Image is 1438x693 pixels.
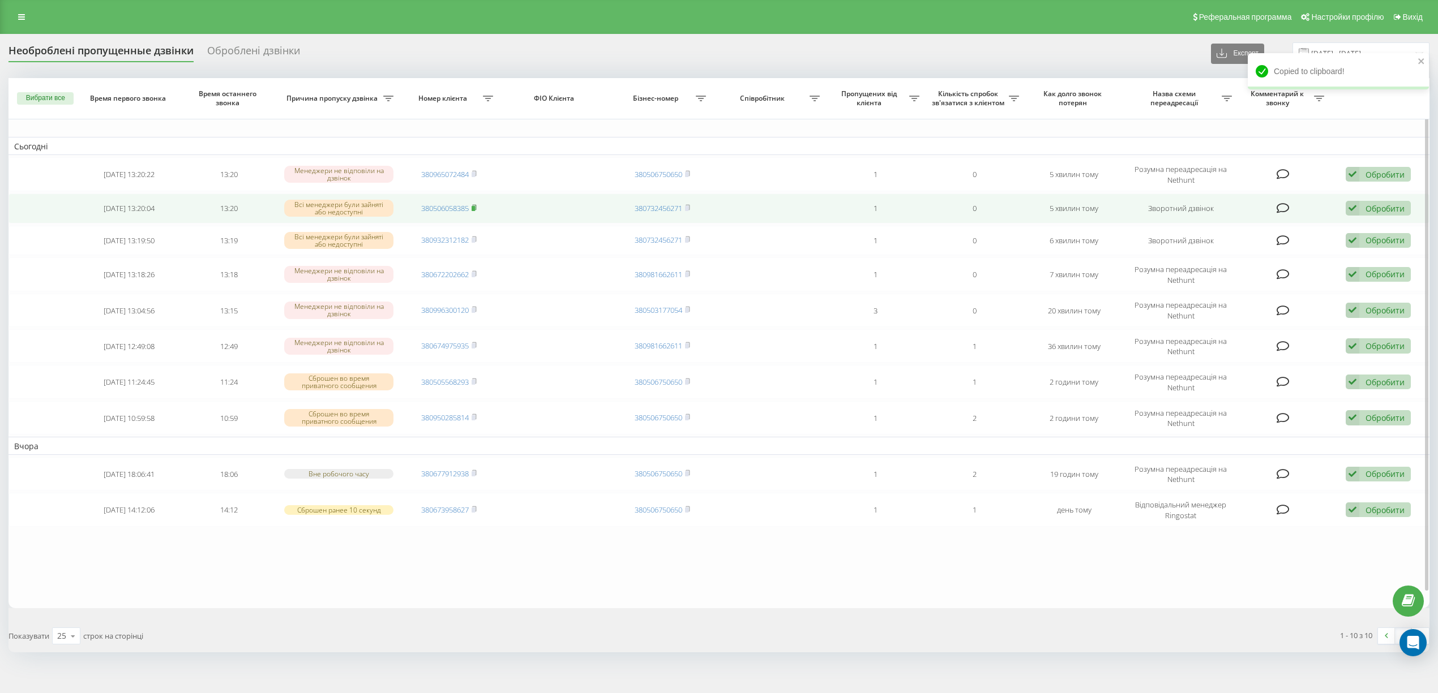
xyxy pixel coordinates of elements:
font: 1 [874,505,878,515]
font: Розумна переадресація на Nethunt [1135,300,1227,320]
font: Менеджери не відповіли на дзвінок [294,302,384,318]
font: 380673958627 [421,505,469,515]
font: [DATE] 13:19:50 [104,235,155,246]
font: строк на сторінці [83,631,143,641]
font: [DATE] 13:04:56 [104,305,155,316]
a: 380506750650 [635,377,682,387]
font: 13:20 [220,203,238,213]
font: 0 [973,235,977,246]
button: Вибрати все [17,92,74,105]
font: 1 [874,341,878,351]
font: 1 [874,169,878,179]
font: Менеджери не відповіли на дзвінок [294,166,384,183]
font: Бізнес-номер [633,93,678,103]
a: 380506750650 [635,468,682,479]
font: 380996300120 [421,305,469,315]
font: Вчора [14,441,38,451]
font: Співробітник [740,93,785,103]
font: Сьогодні [14,141,48,152]
font: Розумна переадресація на Nethunt [1135,408,1227,428]
font: 2 години тому [1050,377,1098,387]
font: Обробити [1366,235,1405,246]
font: Обробити [1366,468,1405,479]
font: Зворотний дзвінок [1148,203,1214,213]
font: 13:15 [220,305,238,316]
font: 13:19 [220,235,238,246]
a: 380932312182 [421,235,469,245]
font: 14:12 [220,505,238,515]
font: [DATE] 18:06:41 [104,469,155,479]
font: 6 хвилин тому [1050,235,1098,246]
font: Всі менеджери були зайняті або недоступні [294,200,383,217]
font: [DATE] 10:59:58 [104,413,155,423]
font: Реферальная программа [1199,12,1292,21]
font: Розумна переадресація на Nethunt [1135,164,1227,184]
font: 0 [973,269,977,279]
font: 1 [874,203,878,213]
font: Вне робочого часу [309,469,369,479]
font: 1 [973,377,977,387]
font: 380506750650 [635,169,682,179]
font: [DATE] 13:18:26 [104,269,155,279]
font: Обробити [1366,203,1405,214]
font: Обробити [1366,341,1405,351]
font: 18:06 [220,469,238,479]
font: 0 [973,305,977,316]
font: 380674975935 [421,341,469,351]
a: 380672202662 [421,269,469,279]
font: 10:59 [220,413,238,423]
font: 25 [57,630,66,641]
font: Показувати [8,631,49,641]
font: Кількість спробок зв'язатися з клієнтом [932,89,1004,107]
a: 380503177054 [635,305,682,315]
font: Назва схеми переадресації [1150,89,1198,107]
font: 1 [973,505,977,515]
font: 1 [874,269,878,279]
font: Експорт [1234,49,1259,57]
font: Обробити [1366,269,1405,279]
font: 36 хвилин тому [1048,341,1101,351]
a: 380965072484 [421,169,469,179]
a: 380506058385 [421,203,469,213]
font: 380677912938 [421,468,469,479]
font: 2 [973,413,977,423]
font: 0 [973,169,977,179]
font: Комментарий к звонку [1251,89,1304,107]
font: Сброшен ранее 10 секунд [297,505,381,515]
font: 1 [874,413,878,423]
font: 380505568293 [421,377,469,387]
button: close [1418,57,1426,67]
a: 380981662611 [635,269,682,279]
font: 5 хвилин тому [1050,203,1098,213]
font: 2 години тому [1050,413,1098,423]
font: 19 годин тому [1050,469,1098,479]
font: Розумна переадресація на Nethunt [1135,464,1227,484]
font: Обробити [1366,305,1405,316]
font: 20 хвилин тому [1048,305,1101,316]
font: Розумна переадресація на Nethunt [1135,336,1227,356]
a: 380506750650 [635,505,682,515]
font: Обробити [1366,505,1405,515]
a: 380950285814 [421,412,469,423]
font: Обробити [1366,377,1405,388]
font: Розумна переадресація на Nethunt [1135,264,1227,285]
font: 2 [973,469,977,479]
font: 5 хвилин тому [1050,169,1098,179]
font: [DATE] 13:20:04 [104,203,155,213]
font: 1 [874,235,878,246]
font: 3 [874,305,878,316]
div: Copied to clipboard! [1248,53,1429,89]
font: [DATE] 11:24:45 [104,377,155,387]
font: ФІО Клієнта [534,93,574,103]
font: Время останнего звонка [199,89,256,107]
font: Вибрати все [26,94,65,102]
font: 11:24 [220,377,238,387]
font: Зворотний дзвінок [1148,235,1214,246]
a: 380506750650 [635,412,682,423]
